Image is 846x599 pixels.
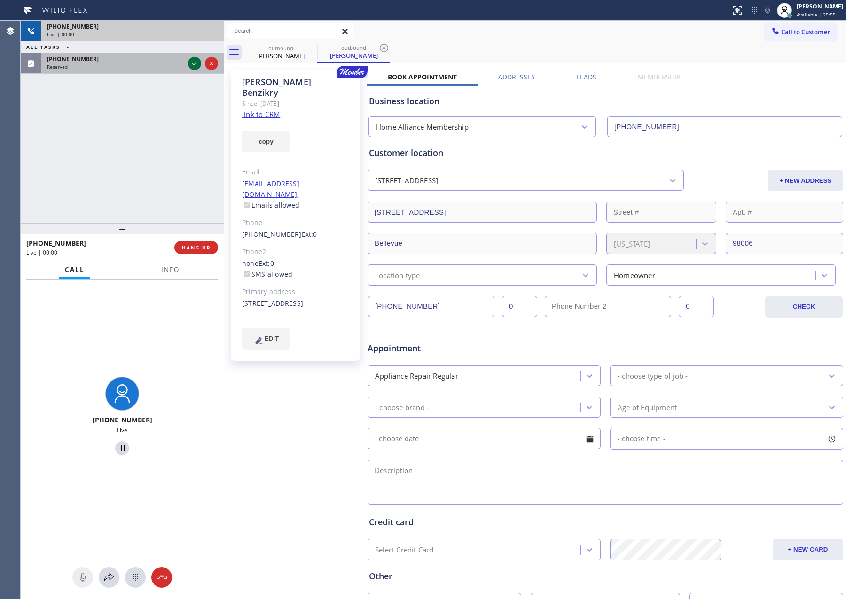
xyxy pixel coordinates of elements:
span: Live | 00:00 [26,249,57,257]
label: Membership [638,72,680,81]
div: Age of Equipment [618,402,677,412]
input: Ext. 2 [679,296,714,317]
input: Apt. # [726,202,843,223]
div: Select Credit Card [375,545,434,555]
div: Appliance Repair Regular [375,370,458,381]
span: Info [161,265,180,274]
label: Addresses [498,72,535,81]
div: [STREET_ADDRESS] [242,298,350,309]
div: outbound [245,45,316,52]
input: Search [227,23,353,39]
span: Live [117,426,127,434]
input: ZIP [726,233,843,254]
button: Mute [761,4,774,17]
span: [PHONE_NUMBER] [93,415,152,424]
div: Primary address [242,287,350,297]
div: Credit card [369,516,842,529]
div: Phone2 [242,247,350,257]
button: Open dialpad [125,567,146,588]
input: Ext. [502,296,537,317]
div: - choose type of job - [618,370,688,381]
button: Hang up [151,567,172,588]
div: Evelyn Benzikry [245,42,316,63]
div: Location type [375,270,420,280]
a: link to CRM [242,109,280,119]
button: copy [242,131,290,152]
span: [PHONE_NUMBER] [26,239,86,248]
input: Phone Number [607,116,842,137]
span: Ext: 0 [302,230,317,239]
div: [STREET_ADDRESS] [375,175,438,186]
input: Phone Number [368,296,494,317]
span: - choose time - [618,434,666,443]
div: [PERSON_NAME] [797,2,843,10]
label: SMS allowed [242,270,292,279]
button: ALL TASKS [21,41,79,53]
div: [PERSON_NAME] [318,51,389,60]
span: Available | 25:55 [797,11,836,18]
input: Emails allowed [244,202,250,208]
div: Business location [369,95,842,108]
span: Call to Customer [781,28,830,36]
button: Call to Customer [765,23,837,41]
div: Homeowner [614,270,655,280]
div: outbound [318,44,389,51]
button: Hold Customer [115,441,129,455]
div: - choose brand - [375,402,429,412]
span: EDIT [265,335,279,342]
div: Since: [DATE] [242,98,350,109]
div: none [242,258,350,280]
span: ALL TASKS [26,44,60,50]
label: Emails allowed [242,201,300,210]
a: [EMAIL_ADDRESS][DOMAIN_NAME] [242,179,299,199]
button: Open directory [99,567,119,588]
button: + NEW ADDRESS [768,170,843,191]
span: [PHONE_NUMBER] [47,55,99,63]
input: - choose date - [368,428,601,449]
label: Leads [577,72,596,81]
div: Email [242,167,350,178]
button: Info [156,261,185,279]
span: Live | 00:00 [47,31,74,38]
input: Street # [606,202,716,223]
button: EDIT [242,328,290,350]
input: Phone Number 2 [545,296,671,317]
input: City [368,233,597,254]
button: Accept [188,57,201,70]
button: Call [59,261,90,279]
div: Customer location [369,147,842,159]
button: Reject [205,57,218,70]
span: Appointment [368,342,525,355]
div: Home Alliance Membership [376,122,469,132]
span: Ext: 0 [258,259,274,268]
a: [PHONE_NUMBER] [242,230,302,239]
span: HANG UP [182,244,211,251]
span: [PHONE_NUMBER] [47,23,99,31]
div: [PERSON_NAME] Benzikry [242,77,350,98]
div: [PERSON_NAME] [245,52,316,60]
button: + NEW CARD [773,539,843,560]
div: Phone [242,218,350,228]
button: HANG UP [174,241,218,254]
button: Mute [72,567,93,588]
input: Address [368,202,597,223]
span: Reserved [47,63,68,70]
input: SMS allowed [244,271,250,277]
span: Call [65,265,85,274]
div: Evelyn Benzikry [318,42,389,62]
button: CHECK [765,296,843,318]
div: Other [369,570,842,583]
label: Book Appointment [388,72,457,81]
